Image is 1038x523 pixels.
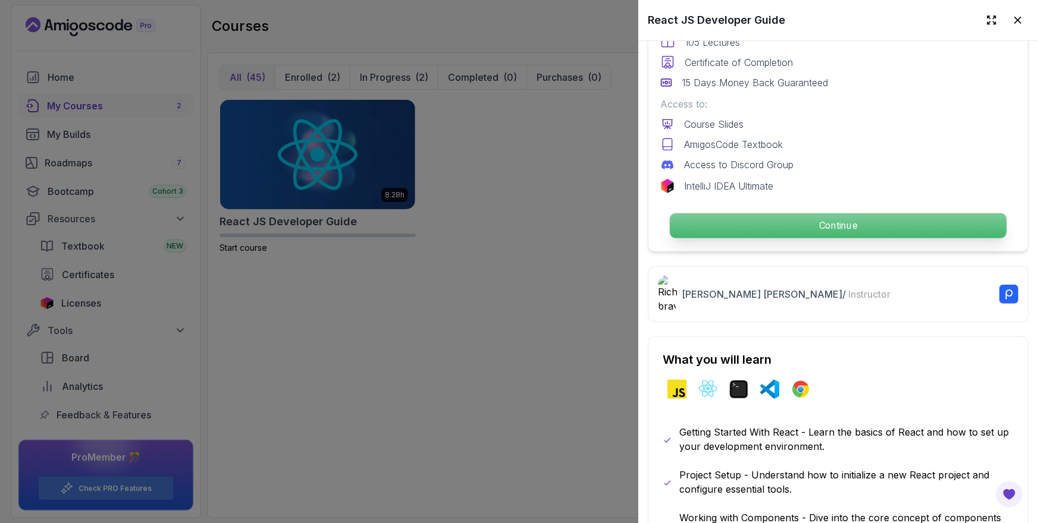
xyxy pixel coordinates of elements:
[679,425,1014,453] p: Getting Started With React - Learn the basics of React and how to set up your development environ...
[684,157,794,172] p: Access to Discord Group
[791,380,810,399] img: chrome logo
[684,117,744,131] p: Course Slides
[981,10,1002,31] button: Expand drawer
[848,288,890,300] span: Instructor
[660,179,675,193] img: jetbrains logo
[682,75,828,90] p: 15 Days Money Back Guaranteed
[669,213,1007,239] button: Continue
[648,12,785,29] h2: React JS Developer Guide
[663,351,1014,368] h2: What you will learn
[658,275,677,313] img: Richard bray
[995,480,1024,509] button: Open Feedback Button
[670,213,1006,238] p: Continue
[684,179,773,193] p: IntelliJ IDEA Ultimate
[682,287,890,301] p: [PERSON_NAME] [PERSON_NAME] /
[760,380,779,399] img: vscode logo
[698,380,717,399] img: react logo
[685,55,793,70] p: Certificate of Completion
[685,35,740,49] p: 105 Lectures
[684,137,783,152] p: AmigosCode Textbook
[667,380,686,399] img: javascript logo
[679,468,1014,496] p: Project Setup - Understand how to initialize a new React project and configure essential tools.
[729,380,748,399] img: terminal logo
[660,97,1016,111] p: Access to:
